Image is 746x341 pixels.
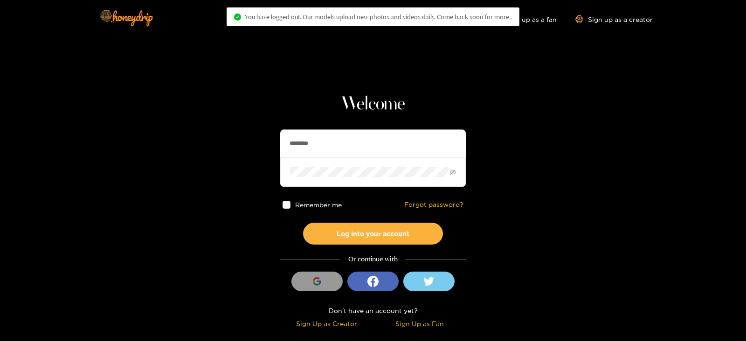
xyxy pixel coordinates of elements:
span: Remember me [295,201,342,208]
div: Sign Up as Creator [283,318,371,329]
span: You have logged out. Our models upload new photos and videos daily. Come back soon for more.. [245,13,512,20]
span: check-circle [234,14,241,20]
a: Sign up as a creator [575,15,653,23]
div: Sign Up as Fan [375,318,463,329]
a: Forgot password? [404,201,463,209]
div: Or continue with [280,254,466,265]
button: Log into your account [303,223,443,245]
a: Sign up as a fan [493,15,557,23]
div: Don't have an account yet? [280,305,466,316]
h1: Welcome [280,93,466,116]
span: eye-invisible [450,169,456,175]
